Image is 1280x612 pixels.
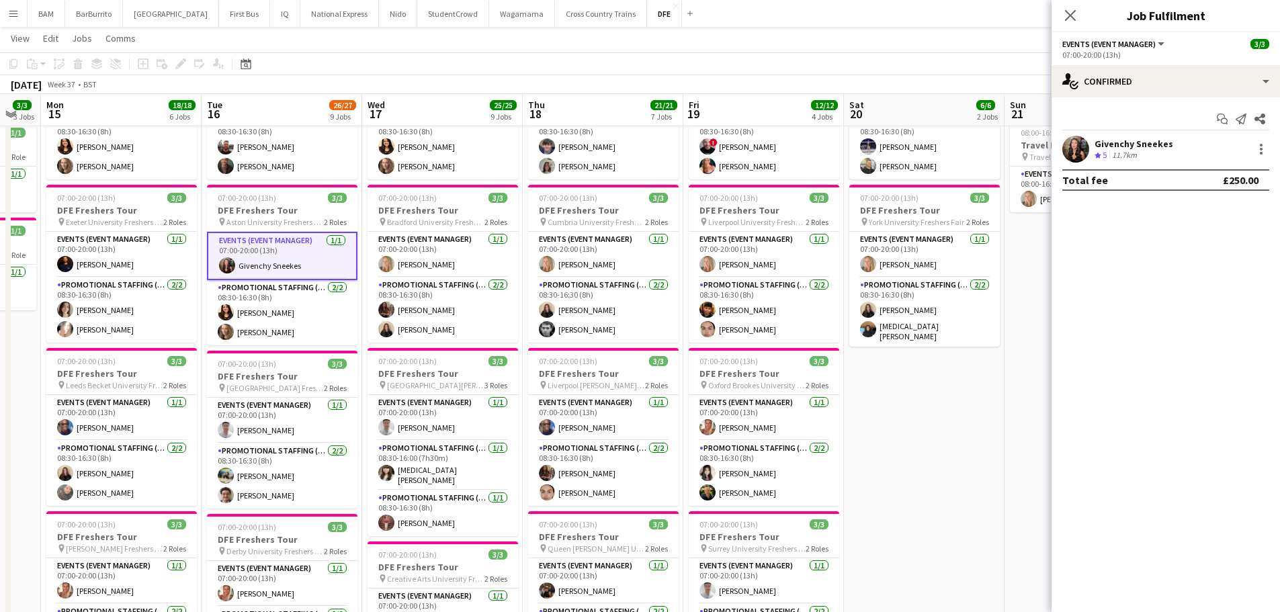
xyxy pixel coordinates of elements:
div: 9 Jobs [330,112,355,122]
app-card-role: Events (Event Manager)1/108:00-16:00 (8h)[PERSON_NAME] [1010,167,1160,212]
button: [GEOGRAPHIC_DATA] [123,1,219,27]
app-card-role: Events (Event Manager)1/107:00-20:00 (13h)[PERSON_NAME] [689,558,839,604]
span: 3/3 [167,519,186,529]
span: 2 Roles [645,543,668,554]
div: 2 Jobs [977,112,998,122]
span: 12/12 [811,100,838,110]
span: 07:00-20:00 (13h) [699,193,758,203]
app-card-role: Events (Event Manager)1/107:00-20:00 (13h)[PERSON_NAME] [528,232,679,277]
app-card-role: Promotional Staffing (Brand Ambassadors)2/208:30-16:30 (8h)[PERSON_NAME][PERSON_NAME] [46,277,197,343]
span: 2 Roles [645,217,668,227]
span: 3/3 [13,100,32,110]
h3: DFE Freshers Tour [46,367,197,380]
app-job-card: 08:00-16:00 (8h)1/1Travel Day Travel Day1 RoleEvents (Event Manager)1/108:00-16:00 (8h)[PERSON_NAME] [1010,120,1160,212]
span: 18 [526,106,545,122]
span: Surrey University Freshers Fair [708,543,806,554]
app-card-role: Events (Event Manager)1/107:00-20:00 (13h)[PERSON_NAME] [849,232,1000,277]
button: BarBurrito [65,1,123,27]
h3: DFE Freshers Tour [368,561,518,573]
span: 6/6 [976,100,995,110]
span: Week 37 [44,79,78,89]
span: [GEOGRAPHIC_DATA][PERSON_NAME][DEMOGRAPHIC_DATA] Freshers Fair [387,380,484,390]
app-card-role: Events (Event Manager)1/107:00-20:00 (13h)[PERSON_NAME] [46,558,197,604]
span: 07:00-20:00 (13h) [860,193,919,203]
div: 3 Jobs [13,112,34,122]
app-card-role: Promotional Staffing (Brand Ambassadors)2/208:30-16:30 (8h)[PERSON_NAME][PERSON_NAME] [689,441,839,506]
div: Confirmed [1052,65,1280,97]
span: 3/3 [167,193,186,203]
h3: DFE Freshers Tour [46,531,197,543]
div: 6 Jobs [169,112,195,122]
span: Leeds Becket University Freshers Fair [66,380,163,390]
span: 3/3 [328,522,347,532]
span: 07:00-20:00 (13h) [699,519,758,529]
span: 3/3 [488,193,507,203]
h3: Job Fulfilment [1052,7,1280,24]
span: Tue [207,99,222,111]
app-card-role: Promotional Staffing (Brand Ambassadors)2/208:30-16:30 (8h)[PERSON_NAME][MEDICAL_DATA][PERSON_NAME] [849,277,1000,347]
span: Aston University Freshers Fair [226,217,324,227]
span: Comms [105,32,136,44]
app-job-card: 07:00-20:00 (13h)3/3DFE Freshers Tour Aston University Freshers Fair2 RolesEvents (Event Manager)... [207,185,357,345]
span: 2 Roles [966,217,989,227]
div: 9 Jobs [490,112,516,122]
app-card-role: Promotional Staffing (Brand Ambassadors)2/208:30-16:30 (8h)[PERSON_NAME][PERSON_NAME] [689,277,839,343]
a: Jobs [67,30,97,47]
div: £250.00 [1223,173,1258,187]
div: Givenchy Sneekes [1095,138,1173,150]
div: 11.7km [1109,150,1140,161]
app-job-card: 07:00-20:00 (13h)3/3DFE Freshers Tour Liverpool [PERSON_NAME] University Freshers Fair2 RolesEven... [528,348,679,506]
app-card-role: Promotional Staffing (Brand Ambassadors)1/108:30-16:00 (7h30m)[MEDICAL_DATA][PERSON_NAME] [368,441,518,490]
span: Edit [43,32,58,44]
span: Sat [849,99,864,111]
app-card-role: Events (Event Manager)1/107:00-20:00 (13h)[PERSON_NAME] [207,398,357,443]
h3: DFE Freshers Tour [689,531,839,543]
span: Jobs [72,32,92,44]
button: BAM [28,1,65,27]
span: [PERSON_NAME] Freshers Fair [66,543,163,554]
span: Exeter University Freshers Fair [66,217,163,227]
app-card-role: Events (Event Manager)1/107:00-20:00 (13h)[PERSON_NAME] [368,395,518,441]
span: [GEOGRAPHIC_DATA] Freshers Fair [226,383,324,393]
span: Fri [689,99,699,111]
a: View [5,30,35,47]
div: 07:00-20:00 (13h)3/3DFE Freshers Tour [GEOGRAPHIC_DATA][PERSON_NAME][DEMOGRAPHIC_DATA] Freshers F... [368,348,518,536]
app-card-role: Events (Event Manager)1/107:00-20:00 (13h)[PERSON_NAME] [689,395,839,441]
span: 07:00-20:00 (13h) [57,356,116,366]
app-card-role: Promotional Staffing (Brand Ambassadors)2/208:30-16:30 (8h)[PERSON_NAME][PERSON_NAME] [207,443,357,509]
h3: DFE Freshers Tour [689,367,839,380]
app-card-role: Promotional Staffing (Brand Ambassadors)2/208:30-16:30 (8h)[PERSON_NAME][PERSON_NAME] [849,114,1000,179]
span: 20 [847,106,864,122]
app-card-role: Promotional Staffing (Brand Ambassadors)2/208:30-16:30 (8h)[PERSON_NAME][PERSON_NAME] [528,277,679,343]
app-card-role: Events (Event Manager)1/107:00-20:00 (13h)[PERSON_NAME] [528,395,679,441]
button: IQ [270,1,300,27]
app-job-card: 07:00-20:00 (13h)3/3DFE Freshers Tour Liverpool University Freshers Fair2 RolesEvents (Event Mana... [689,185,839,343]
a: Comms [100,30,141,47]
app-job-card: 07:00-20:00 (13h)3/3DFE Freshers Tour Leeds Becket University Freshers Fair2 RolesEvents (Event M... [46,348,197,506]
span: 2 Roles [484,574,507,584]
app-card-role: Promotional Staffing (Brand Ambassadors)2/208:30-16:30 (8h)[PERSON_NAME][PERSON_NAME] [528,441,679,506]
span: 3/3 [167,356,186,366]
span: 07:00-20:00 (13h) [57,193,116,203]
button: First Bus [219,1,270,27]
span: 3/3 [488,550,507,560]
app-card-role: Events (Event Manager)1/107:00-20:00 (13h)[PERSON_NAME] [689,232,839,277]
span: 2 Roles [163,543,186,554]
h3: DFE Freshers Tour [207,204,357,216]
span: 19 [687,106,699,122]
div: 07:00-20:00 (13h)3/3DFE Freshers Tour York University Freshers Fair2 RolesEvents (Event Manager)1... [849,185,1000,347]
div: 07:00-20:00 (13h)3/3DFE Freshers Tour Cumbria University Freshers Fair2 RolesEvents (Event Manage... [528,185,679,343]
app-card-role: Events (Event Manager)1/107:00-20:00 (13h)Givenchy Sneekes [207,232,357,280]
button: Nido [379,1,417,27]
span: 07:00-20:00 (13h) [218,193,276,203]
span: ! [710,138,718,146]
h3: DFE Freshers Tour [46,204,197,216]
span: 07:00-20:00 (13h) [218,359,276,369]
button: Wagamama [489,1,555,27]
span: 3/3 [649,356,668,366]
app-card-role: Events (Event Manager)1/107:00-20:00 (13h)[PERSON_NAME] [528,558,679,604]
app-card-role: Promotional Staffing (Brand Ambassadors)2/208:30-16:30 (8h)[PERSON_NAME][PERSON_NAME] [207,280,357,345]
span: Oxford Brookes University Freshers Fair [708,380,806,390]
